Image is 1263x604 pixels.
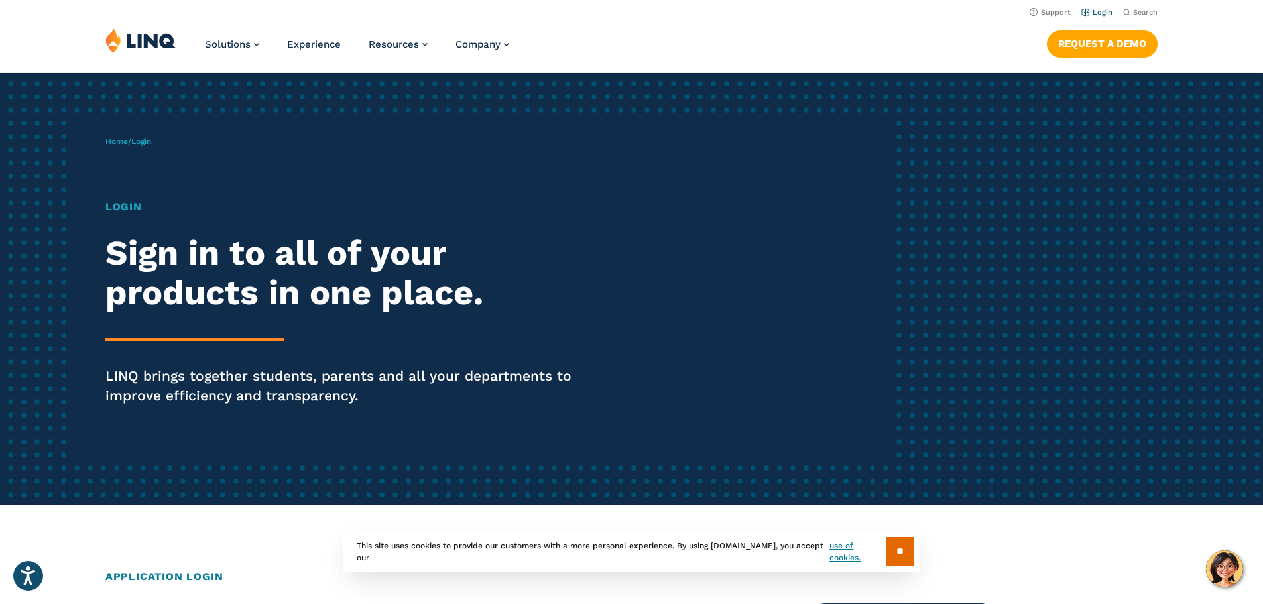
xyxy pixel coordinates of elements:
button: Hello, have a question? Let’s chat. [1206,550,1243,587]
span: Login [131,137,151,146]
a: Home [105,137,128,146]
span: Search [1133,8,1158,17]
span: Resources [369,38,419,50]
h2: Sign in to all of your products in one place. [105,233,592,313]
nav: Button Navigation [1047,28,1158,57]
h1: Login [105,199,592,215]
span: Company [455,38,501,50]
a: Solutions [205,38,259,50]
img: LINQ | K‑12 Software [105,28,176,53]
nav: Primary Navigation [205,28,509,72]
a: Request a Demo [1047,30,1158,57]
span: Solutions [205,38,251,50]
a: Support [1030,8,1071,17]
a: Experience [287,38,341,50]
a: Company [455,38,509,50]
a: Login [1081,8,1113,17]
p: LINQ brings together students, parents and all your departments to improve efficiency and transpa... [105,366,592,406]
a: Resources [369,38,428,50]
button: Open Search Bar [1123,7,1158,17]
span: / [105,137,151,146]
a: use of cookies. [829,540,886,564]
div: This site uses cookies to provide our customers with a more personal experience. By using [DOMAIN... [343,530,920,572]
